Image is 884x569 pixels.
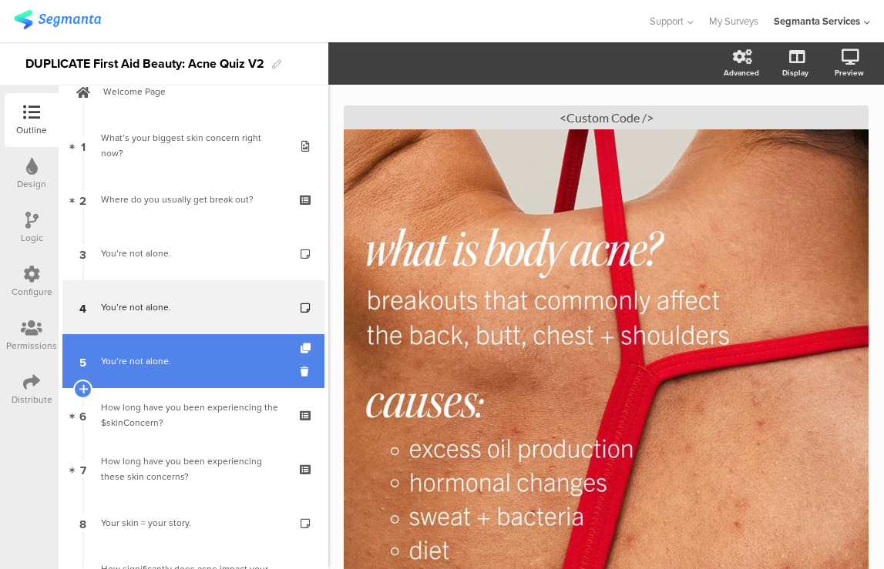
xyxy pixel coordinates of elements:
div: DUPLICATE First Aid Beauty: Acne Quiz V2 [25,52,264,76]
div: You’re not alone. [101,300,285,315]
div: Advanced [724,67,759,79]
a: 1 What’s your biggest skin concern right now? [62,119,324,172]
div: Where do you usually get break out? [101,192,285,207]
div: Preview [835,67,864,79]
div: Segmanta Services [774,14,860,28]
span: 8 [79,514,86,531]
span: 4 [79,299,86,316]
div: You’re not alone. [101,246,285,261]
div: Display [782,67,808,79]
span: 3 [79,245,86,262]
span: 6 [79,407,86,423]
span: 5 [79,353,86,370]
img: segmanta logo [14,10,101,29]
div: Logic [21,231,43,245]
span: Welcome Page [103,84,301,99]
div: How long have you been experiencing these skin concerns? [101,454,285,484]
i: Duplicate [301,343,314,353]
div: Configure [12,285,52,299]
span: 2 [79,191,86,208]
span: 7 [80,460,86,477]
a: 5 You’re not alone. [62,334,324,388]
div: You’re not alone. [101,353,285,369]
a: Welcome Page [62,65,324,119]
span: Support [650,14,684,28]
a: 2 Where do you usually get break out? [62,172,324,226]
a: 3 You’re not alone. [62,226,324,280]
a: 4 You’re not alone. [62,280,324,334]
a: 7 How long have you been experiencing these skin concerns? [62,442,324,496]
div: Permissions [6,339,57,353]
div: What’s your biggest skin concern right now? [101,130,285,161]
div: <Custom Code /> [344,105,869,129]
span: 1 [81,137,86,154]
a: 6 How long have you been experiencing the $skinConcern? [62,388,324,442]
i: Delete [301,364,314,379]
div: How long have you been experiencing the $skinConcern? [101,400,285,430]
a: 8 Your skin = your story. [62,496,324,550]
div: Distribute [12,393,52,407]
div: Your skin = your story. [101,515,285,531]
div: Outline [16,123,47,137]
div: Design [17,177,46,191]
